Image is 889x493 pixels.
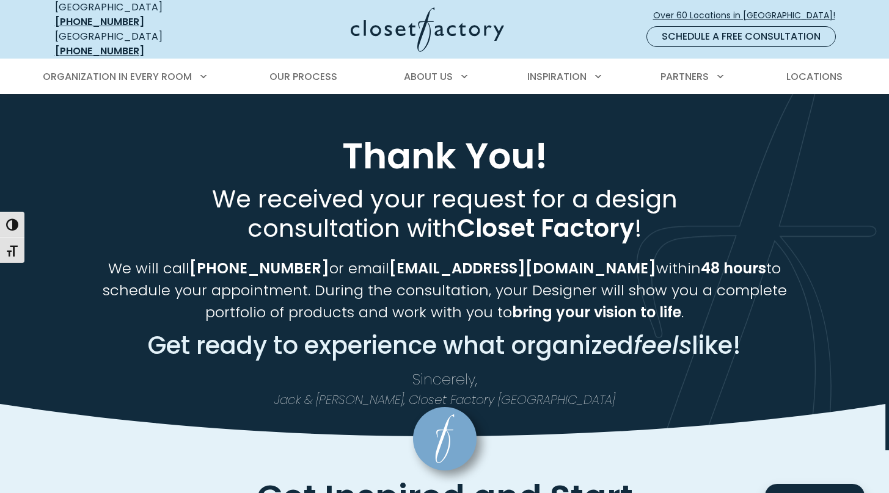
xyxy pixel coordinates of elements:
[351,7,504,52] img: Closet Factory Logo
[412,369,477,389] span: Sincerely,
[653,9,845,22] span: Over 60 Locations in [GEOGRAPHIC_DATA]!
[212,182,678,245] span: We received your request for a design consultation with !
[512,302,681,322] strong: bring your vision to life
[457,211,634,245] strong: Closet Factory
[34,60,855,94] nav: Primary Menu
[55,44,144,58] a: [PHONE_NUMBER]
[148,328,741,362] span: Get ready to experience what organized like!
[55,15,144,29] a: [PHONE_NUMBER]
[103,258,787,322] span: We will call or email within to schedule your appointment. During the consultation, your Designer...
[43,70,192,84] span: Organization in Every Room
[527,70,587,84] span: Inspiration
[274,391,615,408] em: Jack & [PERSON_NAME], Closet Factory [GEOGRAPHIC_DATA]
[389,258,656,278] strong: [EMAIL_ADDRESS][DOMAIN_NAME]
[404,70,453,84] span: About Us
[53,133,837,179] h1: Thank You!
[189,258,329,278] strong: [PHONE_NUMBER]
[660,70,709,84] span: Partners
[55,29,232,59] div: [GEOGRAPHIC_DATA]
[269,70,337,84] span: Our Process
[634,328,692,362] em: feels
[653,5,846,26] a: Over 60 Locations in [GEOGRAPHIC_DATA]!
[786,70,843,84] span: Locations
[701,258,766,278] strong: 48 hours
[646,26,836,47] a: Schedule a Free Consultation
